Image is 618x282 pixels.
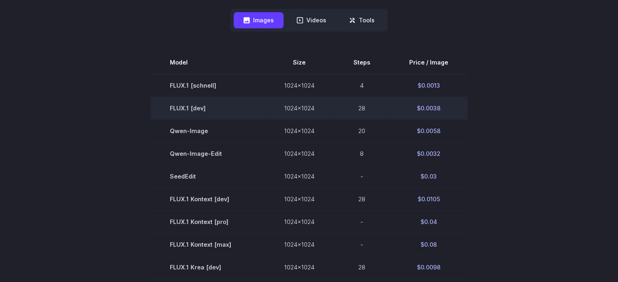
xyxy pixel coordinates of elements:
[150,256,265,278] td: FLUX.1 Krea [dev]
[265,187,334,210] td: 1024x1024
[234,12,284,28] button: Images
[334,210,390,233] td: -
[265,165,334,187] td: 1024x1024
[150,165,265,187] td: SeedEdit
[265,233,334,256] td: 1024x1024
[150,210,265,233] td: FLUX.1 Kontext [pro]
[265,74,334,97] td: 1024x1024
[334,233,390,256] td: -
[265,256,334,278] td: 1024x1024
[334,256,390,278] td: 28
[150,187,265,210] td: FLUX.1 Kontext [dev]
[334,119,390,142] td: 20
[265,119,334,142] td: 1024x1024
[150,51,265,74] th: Model
[390,119,468,142] td: $0.0058
[390,256,468,278] td: $0.0098
[390,165,468,187] td: $0.03
[265,51,334,74] th: Size
[339,12,384,28] button: Tools
[334,187,390,210] td: 28
[390,142,468,165] td: $0.0032
[287,12,336,28] button: Videos
[334,165,390,187] td: -
[265,142,334,165] td: 1024x1024
[334,97,390,119] td: 28
[150,142,265,165] td: Qwen-Image-Edit
[150,119,265,142] td: Qwen-Image
[390,210,468,233] td: $0.04
[390,233,468,256] td: $0.08
[390,187,468,210] td: $0.0105
[390,74,468,97] td: $0.0013
[334,51,390,74] th: Steps
[265,97,334,119] td: 1024x1024
[150,97,265,119] td: FLUX.1 [dev]
[150,74,265,97] td: FLUX.1 [schnell]
[390,97,468,119] td: $0.0038
[334,74,390,97] td: 4
[390,51,468,74] th: Price / Image
[150,233,265,256] td: FLUX.1 Kontext [max]
[265,210,334,233] td: 1024x1024
[334,142,390,165] td: 8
